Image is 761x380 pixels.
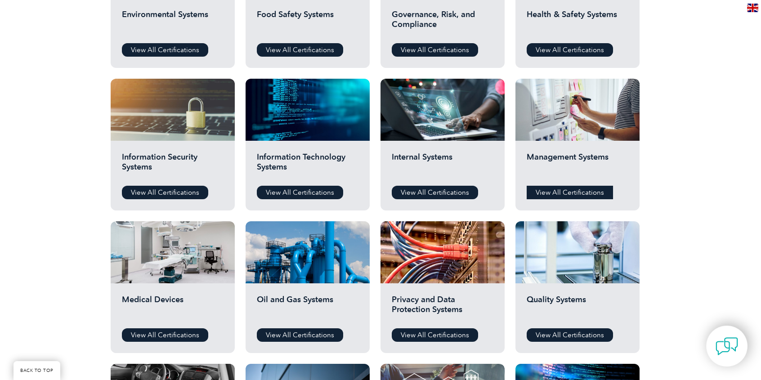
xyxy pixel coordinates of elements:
[257,328,343,342] a: View All Certifications
[122,186,208,199] a: View All Certifications
[392,43,478,57] a: View All Certifications
[527,328,613,342] a: View All Certifications
[257,186,343,199] a: View All Certifications
[122,295,224,322] h2: Medical Devices
[122,152,224,179] h2: Information Security Systems
[257,9,358,36] h2: Food Safety Systems
[392,295,493,322] h2: Privacy and Data Protection Systems
[257,152,358,179] h2: Information Technology Systems
[527,295,628,322] h2: Quality Systems
[527,43,613,57] a: View All Certifications
[257,43,343,57] a: View All Certifications
[716,335,738,358] img: contact-chat.png
[527,9,628,36] h2: Health & Safety Systems
[392,328,478,342] a: View All Certifications
[527,186,613,199] a: View All Certifications
[392,186,478,199] a: View All Certifications
[392,9,493,36] h2: Governance, Risk, and Compliance
[13,361,60,380] a: BACK TO TOP
[747,4,758,12] img: en
[527,152,628,179] h2: Management Systems
[122,328,208,342] a: View All Certifications
[392,152,493,179] h2: Internal Systems
[122,9,224,36] h2: Environmental Systems
[257,295,358,322] h2: Oil and Gas Systems
[122,43,208,57] a: View All Certifications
